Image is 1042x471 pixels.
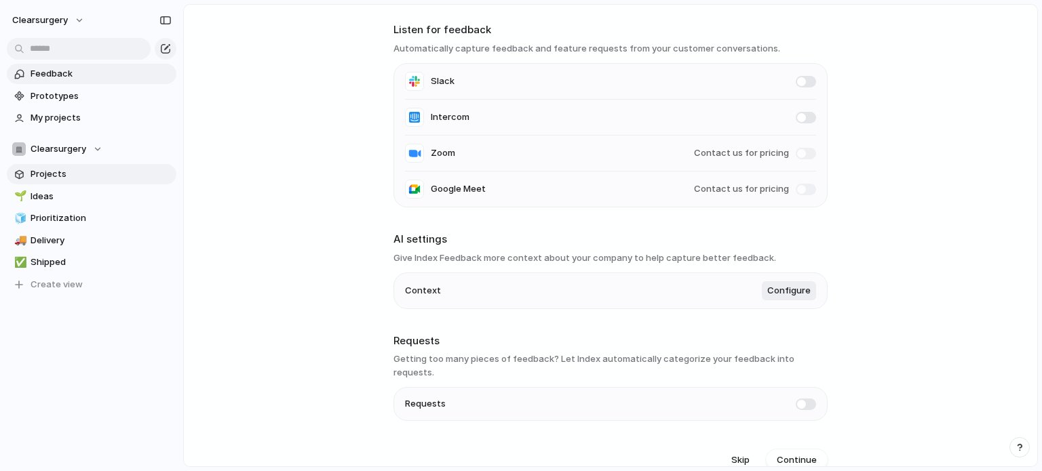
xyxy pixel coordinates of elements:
span: Continue [777,453,817,467]
button: Clearsurgery [7,139,176,159]
button: Configure [762,281,816,300]
span: Delivery [31,234,172,247]
button: 🌱 [12,190,26,203]
span: Clearsurgery [31,142,86,156]
span: Zoom [431,146,455,160]
button: Continue [766,449,828,471]
div: 🚚 [14,232,24,248]
div: 🧊 [14,211,24,226]
a: My projects [7,108,176,128]
span: Feedback [31,67,172,81]
a: 🚚Delivery [7,230,176,251]
span: Shipped [31,255,172,269]
h3: Give Index Feedback more context about your company to help capture better feedback. [393,251,828,265]
a: 🧊Prioritization [7,208,176,228]
a: Projects [7,164,176,184]
button: clearsurgery [6,9,92,31]
h3: Automatically capture feedback and feature requests from your customer conversations. [393,42,828,56]
button: ✅ [12,255,26,269]
h2: AI settings [393,232,828,247]
span: Create view [31,278,83,291]
span: Requests [405,397,446,411]
h2: Requests [393,333,828,349]
span: Prioritization [31,211,172,225]
span: Context [405,284,441,298]
span: Google Meet [431,182,486,196]
span: Projects [31,167,172,181]
span: Skip [731,453,750,467]
div: 🌱 [14,188,24,204]
h2: Listen for feedback [393,22,828,38]
a: 🌱Ideas [7,186,176,207]
button: Create view [7,274,176,295]
a: ✅Shipped [7,252,176,272]
div: ✅ [14,255,24,270]
span: Contact us for pricing [694,146,789,160]
span: My projects [31,111,172,125]
span: Configure [767,284,811,298]
span: Ideas [31,190,172,203]
button: 🧊 [12,211,26,225]
a: Prototypes [7,86,176,106]
button: 🚚 [12,234,26,247]
span: Prototypes [31,89,172,103]
span: Slack [431,75,455,88]
span: Intercom [431,110,469,124]
h3: Getting too many pieces of feedback? Let Index automatically categorize your feedback into requests. [393,352,828,379]
span: Contact us for pricing [694,182,789,196]
span: clearsurgery [12,14,68,27]
a: Feedback [7,64,176,84]
button: Skip [720,449,760,471]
